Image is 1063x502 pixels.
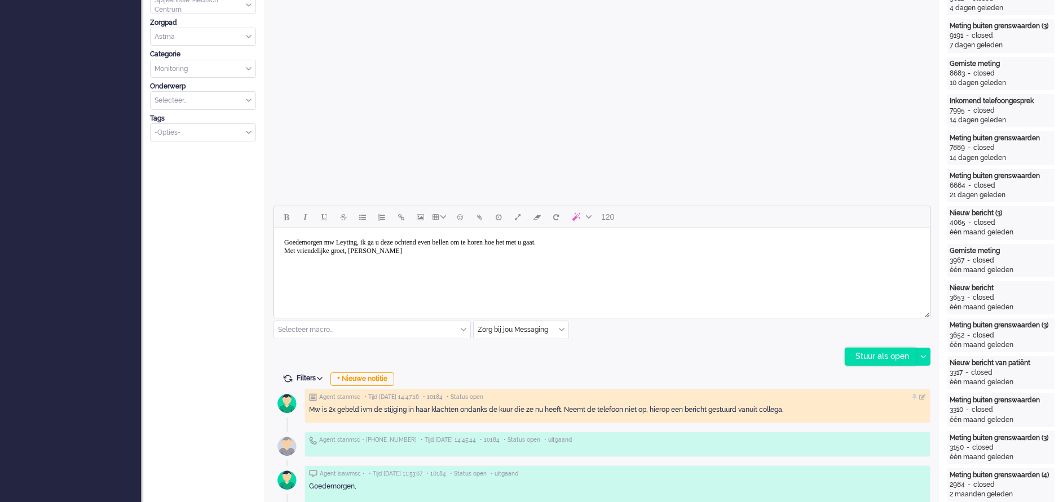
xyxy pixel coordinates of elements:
[950,21,1052,31] div: Meting buiten grenswaarden (3)
[489,207,508,226] button: Delay message
[964,256,973,265] div: -
[566,207,596,226] button: AI
[150,82,256,91] div: Onderwerp
[973,480,995,490] div: closed
[950,181,965,190] div: 6664
[320,470,365,478] span: Agent isawmsc •
[950,293,964,303] div: 3653
[319,393,360,401] span: Agent stanmsc
[950,443,964,452] div: 3150
[950,340,1052,350] div: één maand geleden
[273,389,301,417] img: avatar
[544,436,572,444] span: • uitgaand
[965,143,973,153] div: -
[973,331,994,340] div: closed
[273,432,301,460] img: avatar
[950,218,965,228] div: 4065
[596,207,619,226] button: 120
[295,207,315,226] button: Italic
[447,393,483,401] span: • Status open
[965,69,973,78] div: -
[950,256,964,265] div: 3967
[150,123,256,142] div: Select Tags
[950,31,963,41] div: 9191
[150,50,256,59] div: Categorie
[274,228,930,308] iframe: Rich Text Area
[964,443,972,452] div: -
[950,470,1052,480] div: Meting buiten grenswaarden (4)
[950,283,1052,293] div: Nieuw bericht
[973,293,994,303] div: closed
[950,377,1052,387] div: één maand geleden
[974,181,995,190] div: closed
[965,106,973,115] div: -
[950,321,1052,330] div: Meting buiten grenswaarden (3)
[334,207,353,226] button: Strikethrough
[309,470,317,477] img: ic_chat_grey.svg
[950,265,1052,275] div: één maand geleden
[950,3,1052,13] div: 4 dagen geleden
[963,368,971,377] div: -
[330,372,394,386] div: + Nieuwe notitie
[950,331,964,340] div: 3652
[964,293,973,303] div: -
[974,218,995,228] div: closed
[601,212,614,221] span: 120
[950,134,1052,143] div: Meting buiten grenswaarden
[950,405,963,415] div: 3310
[150,18,256,28] div: Zorgpad
[423,393,443,401] span: • 10184
[950,153,1052,163] div: 14 dagen geleden
[353,207,372,226] button: Bullet list
[973,106,995,115] div: closed
[963,405,972,415] div: -
[391,207,411,226] button: Insert/edit link
[972,31,993,41] div: closed
[950,433,1052,443] div: Meting buiten grenswaarden (3)
[315,207,334,226] button: Underline
[297,374,327,382] span: Filters
[950,208,1052,218] div: Nieuw bericht (3)
[950,358,1052,368] div: Nieuw bericht van patiënt
[546,207,566,226] button: Reset content
[276,207,295,226] button: Bold
[950,246,1052,256] div: Gemiste meting
[950,41,1052,50] div: 7 dagen geleden
[950,106,965,115] div: 7995
[950,115,1052,125] div: 14 dagen geleden
[965,218,974,228] div: -
[150,114,256,123] div: Tags
[309,393,317,401] img: ic_note_grey.svg
[973,256,994,265] div: closed
[950,78,1052,88] div: 10 dagen geleden
[950,480,965,490] div: 2984
[950,452,1052,462] div: één maand geleden
[950,143,965,153] div: 7889
[963,31,972,41] div: -
[950,396,1052,405] div: Meting buiten grenswaarden
[965,181,974,190] div: -
[369,470,422,478] span: • Tijd [DATE] 11:53:07
[430,207,451,226] button: Table
[491,470,518,478] span: • uitgaand
[309,436,317,445] img: ic_telephone_grey.svg
[950,228,1052,237] div: één maand geleden
[950,303,1052,312] div: één maand geleden
[273,466,301,494] img: avatar
[965,480,973,490] div: -
[950,415,1052,425] div: één maand geleden
[364,393,419,401] span: • Tijd [DATE] 14:47:16
[372,207,391,226] button: Numbered list
[504,436,540,444] span: • Status open
[421,436,476,444] span: • Tijd [DATE] 14:45:44
[470,207,489,226] button: Add attachment
[972,405,993,415] div: closed
[920,308,930,318] div: Resize
[950,96,1052,106] div: Inkomend telefoongesprek
[950,69,965,78] div: 8683
[973,143,995,153] div: closed
[950,490,1052,499] div: 2 maanden geleden
[527,207,546,226] button: Clear formatting
[950,171,1052,181] div: Meting buiten grenswaarden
